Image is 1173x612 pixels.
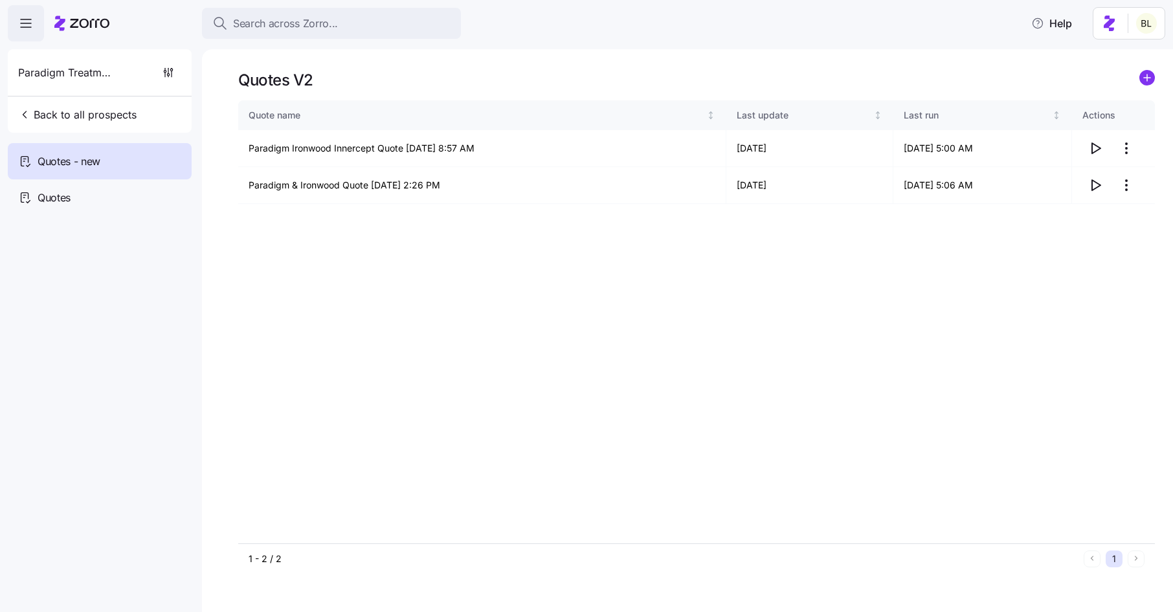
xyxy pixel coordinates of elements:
[904,108,1050,122] div: Last run
[726,167,893,204] td: [DATE]
[1082,108,1145,122] div: Actions
[18,107,137,122] span: Back to all prospects
[238,70,313,90] h1: Quotes V2
[1021,10,1082,36] button: Help
[13,102,142,128] button: Back to all prospects
[1139,70,1155,85] svg: add icon
[238,100,726,130] th: Quote nameNot sorted
[737,108,871,122] div: Last update
[249,108,704,122] div: Quote name
[893,130,1072,167] td: [DATE] 5:00 AM
[1139,70,1155,90] a: add icon
[1031,16,1072,31] span: Help
[8,179,192,216] a: Quotes
[1052,111,1061,120] div: Not sorted
[726,100,893,130] th: Last updateNot sorted
[873,111,882,120] div: Not sorted
[238,167,726,204] td: Paradigm & Ironwood Quote [DATE] 2:26 PM
[1136,13,1157,34] img: 2fabda6663eee7a9d0b710c60bc473af
[893,167,1072,204] td: [DATE] 5:06 AM
[726,130,893,167] td: [DATE]
[38,153,100,170] span: Quotes - new
[233,16,338,32] span: Search across Zorro...
[238,130,726,167] td: Paradigm Ironwood Innercept Quote [DATE] 8:57 AM
[202,8,461,39] button: Search across Zorro...
[249,552,1078,565] div: 1 - 2 / 2
[1128,550,1145,567] button: Next page
[8,143,192,179] a: Quotes - new
[18,65,111,81] span: Paradigm Treatment
[1084,550,1100,567] button: Previous page
[38,190,71,206] span: Quotes
[1106,550,1123,567] button: 1
[893,100,1072,130] th: Last runNot sorted
[706,111,715,120] div: Not sorted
